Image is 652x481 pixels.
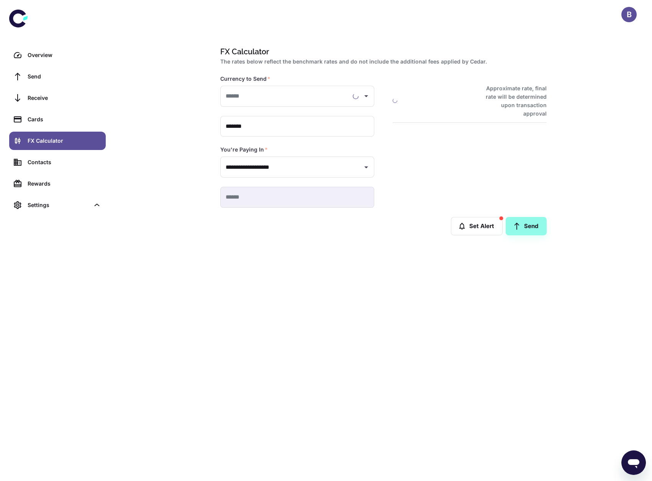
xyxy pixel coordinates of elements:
[9,89,106,107] a: Receive
[9,196,106,214] div: Settings
[361,162,372,173] button: Open
[28,137,101,145] div: FX Calculator
[477,84,547,118] h6: Approximate rate, final rate will be determined upon transaction approval
[220,46,544,57] h1: FX Calculator
[506,217,547,235] a: Send
[621,7,637,22] button: B
[9,132,106,150] a: FX Calculator
[9,174,106,193] a: Rewards
[220,146,268,153] label: You're Paying In
[451,217,503,235] button: Set Alert
[9,153,106,171] a: Contacts
[28,179,101,188] div: Rewards
[9,46,106,64] a: Overview
[28,94,101,102] div: Receive
[9,110,106,129] a: Cards
[28,72,101,81] div: Send
[28,201,90,209] div: Settings
[621,450,646,475] iframe: Button to launch messaging window, conversation in progress
[28,51,101,59] div: Overview
[361,91,372,101] button: Open
[28,158,101,166] div: Contacts
[220,75,270,83] label: Currency to Send
[28,115,101,124] div: Cards
[9,67,106,86] a: Send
